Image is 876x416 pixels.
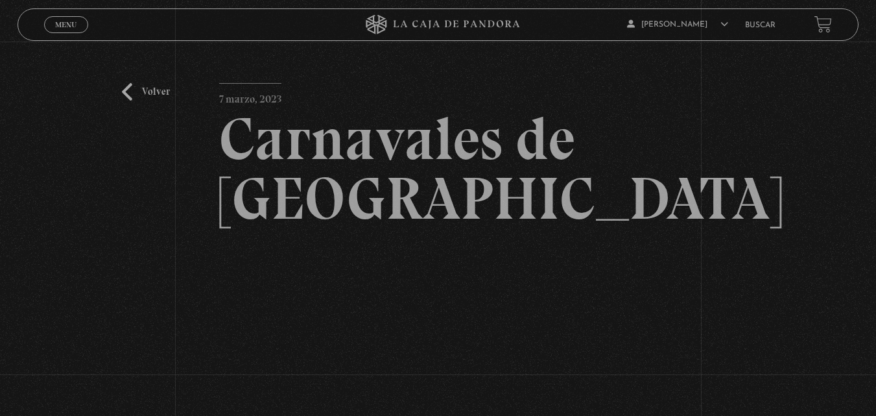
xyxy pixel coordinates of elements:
p: 7 marzo, 2023 [219,83,281,109]
span: Menu [55,21,77,29]
span: Cerrar [51,32,81,41]
h2: Carnavales de [GEOGRAPHIC_DATA] [219,109,656,228]
a: View your shopping cart [814,16,832,33]
a: Buscar [745,21,775,29]
a: Volver [122,83,170,101]
span: [PERSON_NAME] [627,21,728,29]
